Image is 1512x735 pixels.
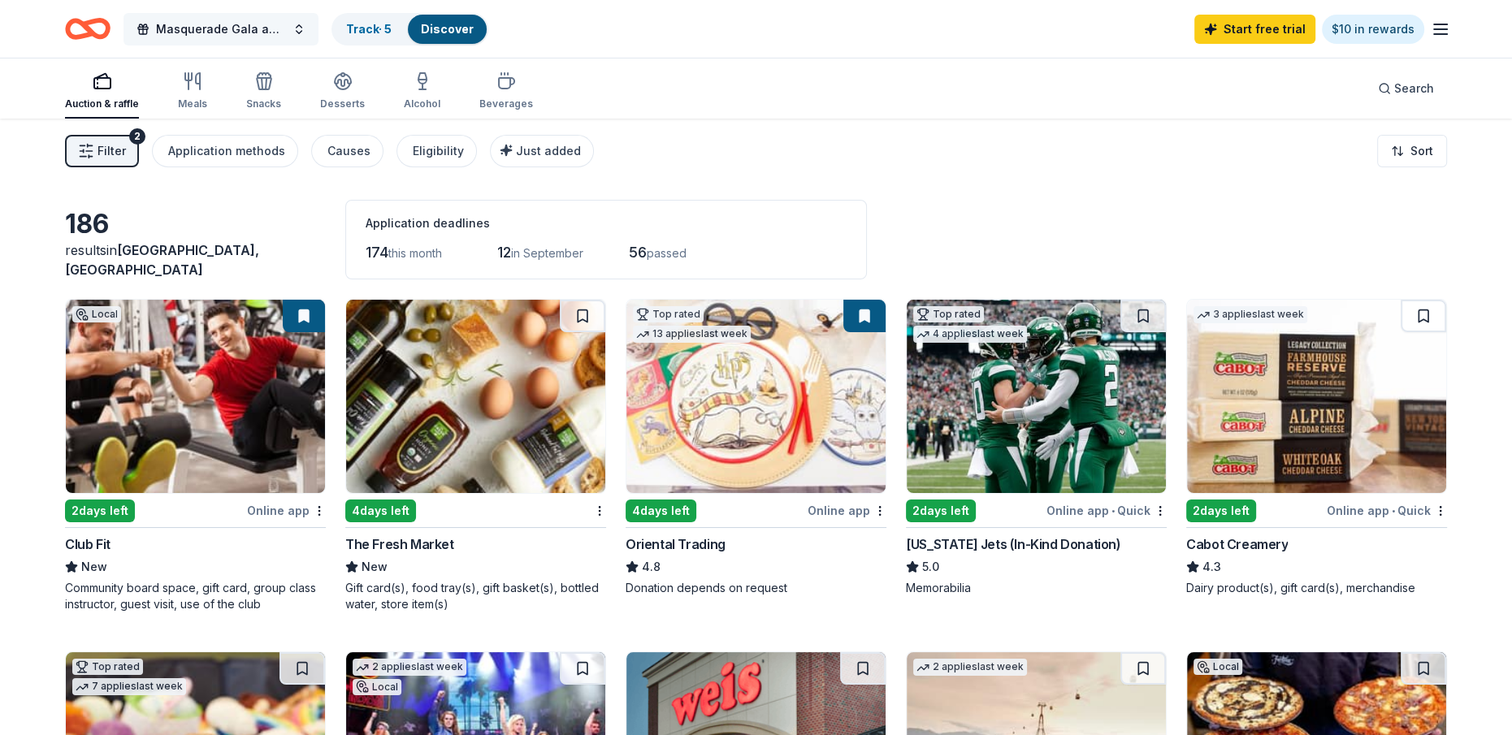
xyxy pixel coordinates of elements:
button: Beverages [479,65,533,119]
span: • [1111,504,1115,517]
div: 4 days left [626,499,696,522]
div: Meals [178,97,207,110]
button: Desserts [320,65,365,119]
div: Oriental Trading [626,534,726,554]
a: Image for Club FitLocal2days leftOnline appClub FitNewCommunity board space, gift card, group cla... [65,299,326,612]
a: Track· 5 [346,22,392,36]
button: Eligibility [396,135,477,167]
div: Desserts [320,97,365,110]
div: [US_STATE] Jets (In-Kind Donation) [906,534,1120,554]
div: Donation depends on request [626,580,886,596]
span: passed [647,246,687,260]
div: Application methods [168,141,285,161]
button: Sort [1377,135,1447,167]
div: Top rated [913,306,984,322]
button: Meals [178,65,207,119]
button: Track· 5Discover [331,13,488,45]
div: Online app Quick [1327,500,1447,521]
span: 4.3 [1202,557,1221,577]
div: 7 applies last week [72,678,186,695]
button: Filter2 [65,135,139,167]
div: 4 days left [345,499,416,522]
img: Image for Oriental Trading [626,300,886,493]
div: 13 applies last week [633,326,751,343]
div: Cabot Creamery [1186,534,1288,554]
div: Online app [808,500,886,521]
a: Image for New York Jets (In-Kind Donation)Top rated4 applieslast week2days leftOnline app•Quick[U... [906,299,1167,596]
div: results [65,240,326,279]
div: The Fresh Market [345,534,454,554]
div: Eligibility [413,141,464,161]
div: 186 [65,208,326,240]
div: 3 applies last week [1194,306,1307,323]
span: Search [1394,79,1434,98]
div: Top rated [633,306,704,322]
div: Top rated [72,659,143,675]
span: 12 [497,244,511,261]
span: 4.8 [642,557,661,577]
a: Image for Oriental TradingTop rated13 applieslast week4days leftOnline appOriental Trading4.8Dona... [626,299,886,596]
div: 2 days left [1186,499,1256,522]
span: Filter [97,141,126,161]
img: Image for New York Jets (In-Kind Donation) [907,300,1166,493]
span: 56 [629,244,647,261]
span: Masquerade Gala an evening of mystery and impact [156,19,286,39]
div: Local [353,679,401,695]
div: Memorabilia [906,580,1167,596]
a: $10 in rewards [1322,15,1424,44]
div: Community board space, gift card, group class instructor, guest visit, use of the club [65,580,326,612]
a: Image for The Fresh Market4days leftThe Fresh MarketNewGift card(s), food tray(s), gift basket(s)... [345,299,606,612]
div: 2 applies last week [913,659,1027,676]
span: New [362,557,388,577]
div: 2 applies last week [353,659,466,676]
div: Gift card(s), food tray(s), gift basket(s), bottled water, store item(s) [345,580,606,612]
div: Alcohol [404,97,440,110]
a: Image for Cabot Creamery3 applieslast week2days leftOnline app•QuickCabot Creamery4.3Dairy produc... [1186,299,1447,596]
span: 174 [366,244,388,261]
span: Just added [516,144,581,158]
img: Image for Cabot Creamery [1187,300,1446,493]
a: Discover [421,22,474,36]
div: Causes [327,141,370,161]
a: Home [65,10,110,48]
div: 2 days left [65,499,135,522]
button: Alcohol [404,65,440,119]
div: Online app Quick [1046,500,1167,521]
button: Causes [311,135,383,167]
span: in [65,242,259,278]
button: Search [1365,72,1447,105]
button: Just added [490,135,594,167]
span: this month [388,246,442,260]
div: 2 days left [906,499,976,522]
button: Application methods [152,135,298,167]
button: Masquerade Gala an evening of mystery and impact [123,13,318,45]
img: Image for The Fresh Market [346,300,605,493]
div: Application deadlines [366,214,847,233]
div: 2 [129,128,145,145]
button: Auction & raffle [65,65,139,119]
div: Beverages [479,97,533,110]
div: Club Fit [65,534,110,554]
div: Local [72,306,121,322]
button: Snacks [246,65,281,119]
span: 5.0 [922,557,939,577]
span: • [1392,504,1395,517]
div: Auction & raffle [65,97,139,110]
div: Dairy product(s), gift card(s), merchandise [1186,580,1447,596]
div: Online app [247,500,326,521]
div: Local [1194,659,1242,675]
img: Image for Club Fit [66,300,325,493]
div: Snacks [246,97,281,110]
span: in September [511,246,583,260]
span: New [81,557,107,577]
a: Start free trial [1194,15,1315,44]
div: 4 applies last week [913,326,1027,343]
span: [GEOGRAPHIC_DATA], [GEOGRAPHIC_DATA] [65,242,259,278]
span: Sort [1410,141,1433,161]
